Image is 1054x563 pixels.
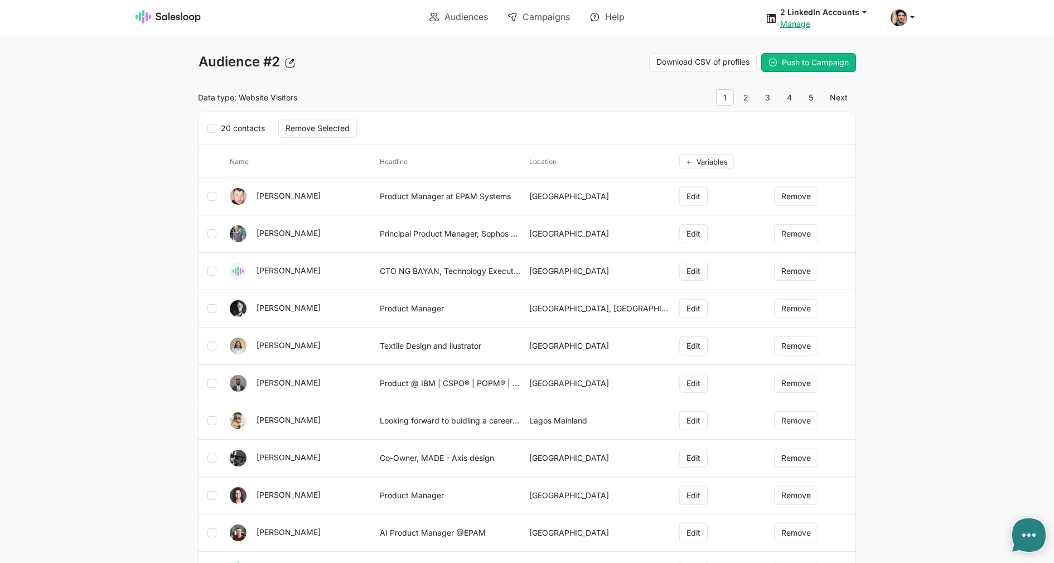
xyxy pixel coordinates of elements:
[257,228,321,238] a: [PERSON_NAME]
[774,224,818,243] button: Remove
[774,336,818,355] button: Remove
[375,514,525,552] td: AI Product Manager @EPAM
[375,440,525,477] td: Co-Owner, MADE - Axis design
[780,19,810,28] a: Manage
[801,89,820,106] a: 5
[257,266,321,275] a: [PERSON_NAME]
[774,411,818,430] button: Remove
[525,145,675,178] th: location
[679,486,708,505] button: Edit
[679,336,708,355] button: Edit
[649,53,757,72] a: Download CSV of profiles
[736,89,756,106] a: 2
[679,449,708,468] button: Edit
[375,145,525,178] th: headline
[525,477,675,514] td: [GEOGRAPHIC_DATA]
[679,523,708,542] button: Edit
[774,449,818,468] button: Remove
[375,328,525,365] td: Textile Design and ilustrator
[525,440,675,477] td: [GEOGRAPHIC_DATA]
[375,402,525,440] td: Looking forward to buidling a career in Business Strategy
[257,490,321,499] a: [PERSON_NAME]
[525,514,675,552] td: [GEOGRAPHIC_DATA]
[525,253,675,290] td: [GEOGRAPHIC_DATA]
[525,365,675,402] td: [GEOGRAPHIC_DATA]
[257,415,321,425] a: [PERSON_NAME]
[774,486,818,505] button: Remove
[207,121,272,136] label: 20 contacts
[823,89,855,106] a: Next
[136,10,201,23] img: Salesloop
[780,89,799,106] a: 4
[679,224,708,243] button: Edit
[257,191,321,200] a: [PERSON_NAME]
[375,178,525,215] td: Product Manager at EPAM Systems
[375,253,525,290] td: CTO NG BAYAN, Technology Executive, Educator
[525,215,675,253] td: [GEOGRAPHIC_DATA]
[679,262,708,281] button: Edit
[422,7,496,26] a: Audiences
[525,402,675,440] td: Lagos Mainland
[679,374,708,393] button: Edit
[225,145,375,178] th: name
[679,411,708,430] button: Edit
[257,303,321,312] a: [PERSON_NAME]
[375,365,525,402] td: Product @ IBM | CSPO® | POPM® | Optimizing for Impact & Growth
[375,477,525,514] td: Product Manager
[716,89,734,106] span: 1
[198,93,520,103] p: Data type: Website Visitors
[679,299,708,318] button: Edit
[257,378,321,387] a: [PERSON_NAME]
[697,157,728,166] span: Variables
[782,57,849,67] span: Push to Campaign
[278,119,357,138] button: Remove Selected
[774,374,818,393] button: Remove
[758,89,777,106] a: 3
[375,290,525,328] td: Product Manager
[780,7,877,17] button: 2 LinkedIn Accounts
[679,154,734,169] button: Variables
[257,453,321,462] a: [PERSON_NAME]
[525,290,675,328] td: [GEOGRAPHIC_DATA], [GEOGRAPHIC_DATA]
[257,340,321,350] a: [PERSON_NAME]
[525,328,675,365] td: [GEOGRAPHIC_DATA]
[774,299,818,318] button: Remove
[679,187,708,206] button: Edit
[761,53,856,72] button: Push to Campaign
[500,7,578,26] a: Campaigns
[774,187,818,206] button: Remove
[375,215,525,253] td: Principal Product Manager, Sophos Central
[198,53,281,70] span: Audience #2
[774,262,818,281] button: Remove
[257,527,321,537] a: [PERSON_NAME]
[774,523,818,542] button: Remove
[582,7,632,26] a: Help
[525,178,675,215] td: [GEOGRAPHIC_DATA]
